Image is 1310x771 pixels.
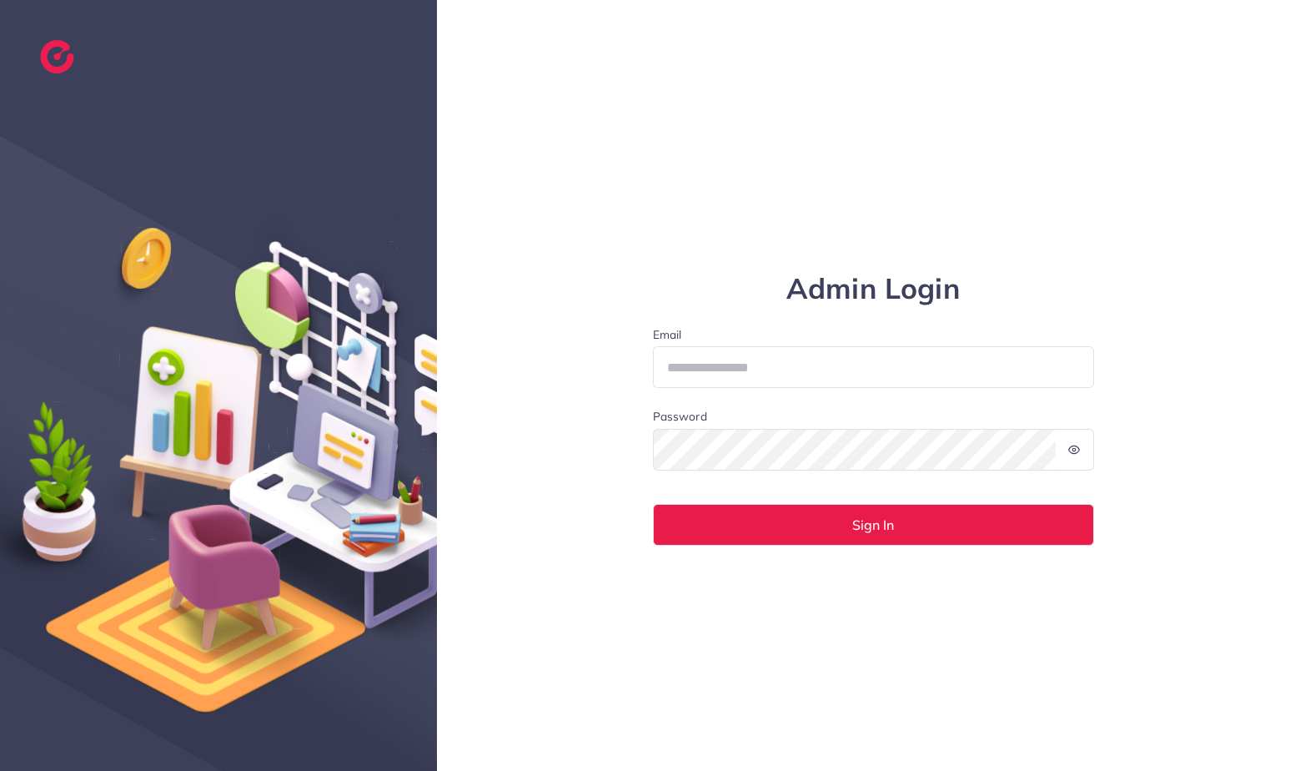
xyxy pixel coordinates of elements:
label: Email [653,326,1095,343]
span: Sign In [852,518,894,532]
label: Password [653,408,707,425]
h1: Admin Login [653,272,1095,306]
button: Sign In [653,504,1095,546]
img: logo [40,40,74,73]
